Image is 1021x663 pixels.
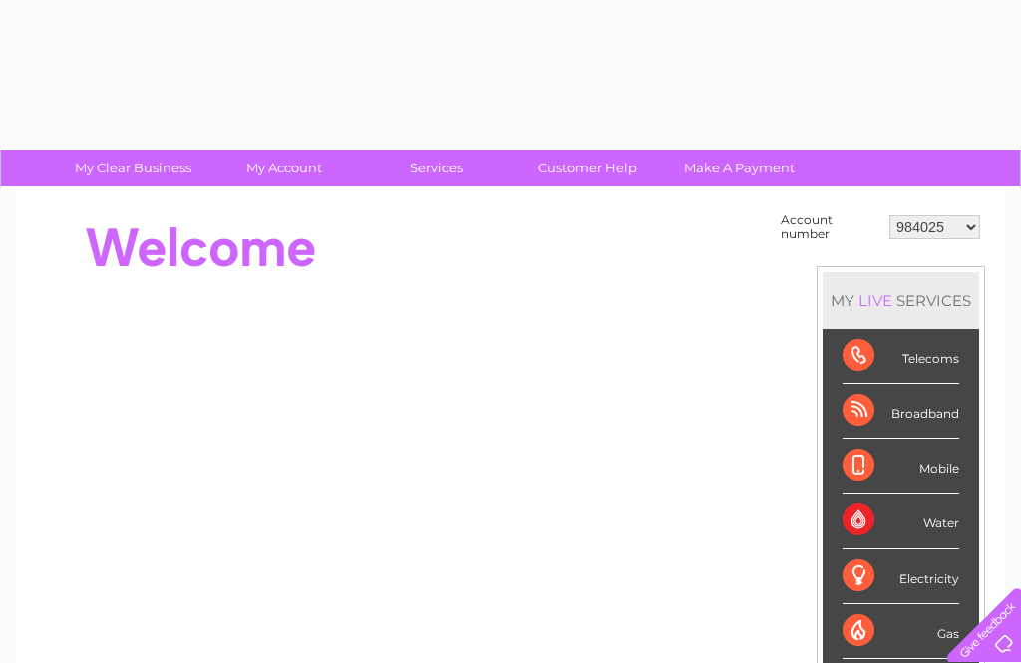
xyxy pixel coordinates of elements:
[823,272,979,329] div: MY SERVICES
[854,291,896,310] div: LIVE
[506,150,670,186] a: Customer Help
[657,150,822,186] a: Make A Payment
[843,329,959,384] div: Telecoms
[843,549,959,604] div: Electricity
[51,150,215,186] a: My Clear Business
[843,439,959,494] div: Mobile
[843,494,959,548] div: Water
[843,604,959,659] div: Gas
[843,384,959,439] div: Broadband
[354,150,518,186] a: Services
[776,208,884,246] td: Account number
[202,150,367,186] a: My Account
